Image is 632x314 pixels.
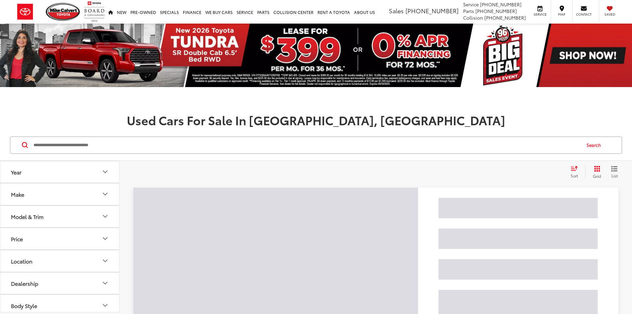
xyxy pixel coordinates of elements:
span: Parts [463,8,474,14]
span: [PHONE_NUMBER] [480,1,522,8]
button: MakeMake [0,183,120,205]
button: LocationLocation [0,250,120,272]
div: Location [11,258,33,264]
div: Dealership [101,279,109,287]
div: Body Style [101,301,109,309]
span: [PHONE_NUMBER] [484,14,526,21]
div: Model & Trim [101,212,109,220]
button: Model & TrimModel & Trim [0,206,120,227]
span: List [611,173,618,178]
button: Search [580,137,610,154]
div: Price [11,236,23,242]
span: Sales [389,6,404,15]
div: Body Style [11,302,37,309]
button: List View [606,165,623,179]
div: Price [101,235,109,243]
span: Collision [463,14,483,21]
button: Grid View [585,165,606,179]
span: Saved [602,12,617,17]
button: Select sort value [567,165,585,179]
span: Service [532,12,547,17]
span: Map [554,12,569,17]
span: Service [463,1,479,8]
button: DealershipDealership [0,272,120,294]
input: Search by Make, Model, or Keyword [33,137,580,153]
div: Year [11,169,22,175]
span: Grid [593,173,601,179]
button: YearYear [0,161,120,183]
img: Mike Calvert Toyota [46,3,81,21]
div: Year [101,168,109,176]
span: Sort [571,173,578,178]
span: Contact [576,12,592,17]
div: Make [101,190,109,198]
span: [PHONE_NUMBER] [475,8,517,14]
button: PricePrice [0,228,120,250]
div: Model & Trim [11,213,43,220]
div: Dealership [11,280,38,286]
div: Make [11,191,24,197]
div: Location [101,257,109,265]
span: [PHONE_NUMBER] [405,6,458,15]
